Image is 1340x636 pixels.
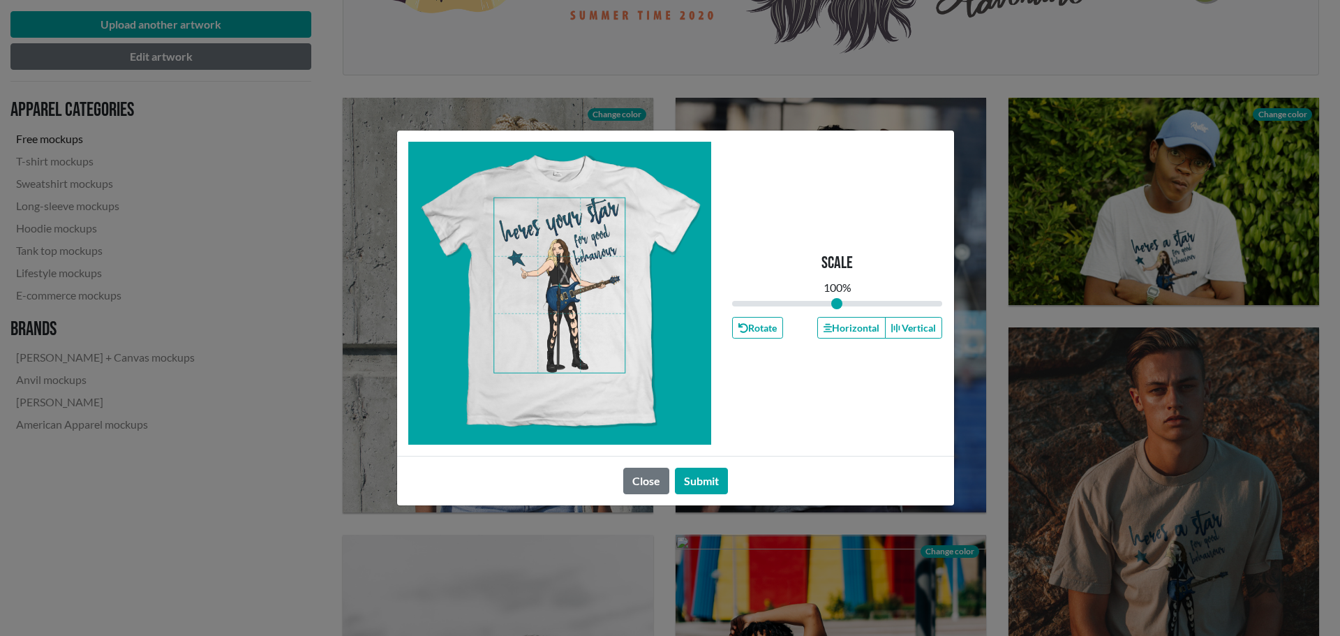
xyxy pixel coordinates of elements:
button: Horizontal [817,317,886,339]
div: 100 % [824,279,851,296]
p: Scale [821,253,853,274]
button: Close [623,468,669,494]
button: Submit [675,468,728,494]
button: Vertical [885,317,942,339]
button: Rotate [732,317,783,339]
